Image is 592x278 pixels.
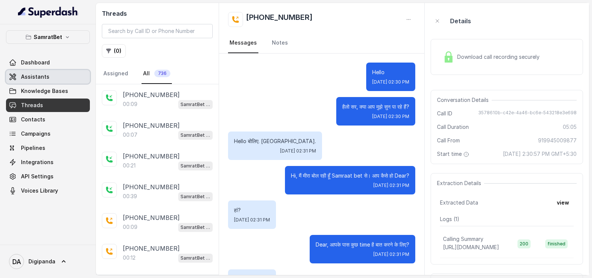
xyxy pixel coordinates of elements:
p: SamratBet agent [180,132,210,139]
img: light.svg [18,6,78,18]
span: [DATE] 02:30 PM [372,79,409,85]
a: Assistants [6,70,90,84]
span: Call Duration [437,123,469,131]
span: finished [545,239,568,248]
span: 05:05 [563,123,577,131]
a: Messages [228,33,258,53]
a: Threads [6,99,90,112]
p: 00:09 [123,223,137,231]
p: 00:21 [123,162,136,169]
h2: [PHONE_NUMBER] [246,12,313,27]
span: [DATE] 02:31 PM [234,217,270,223]
p: Dear, आपके पास कुछ time है बात करने के लिए? [316,241,409,248]
p: SamratBet agent [180,162,210,170]
p: 00:39 [123,193,137,200]
p: Hello [372,69,409,76]
span: [DATE] 02:31 PM [280,148,316,154]
a: Integrations [6,155,90,169]
p: SamratBet agent [180,101,210,108]
a: Assigned [102,64,130,84]
span: Pipelines [21,144,45,152]
span: Campaigns [21,130,51,138]
p: [PHONE_NUMBER] [123,182,180,191]
a: Digipanda [6,251,90,272]
p: [PHONE_NUMBER] [123,244,180,253]
p: [PHONE_NUMBER] [123,152,180,161]
span: Voices Library [21,187,58,194]
a: Knowledge Bases [6,84,90,98]
span: Conversation Details [437,96,492,104]
p: 00:09 [123,100,137,108]
a: Campaigns [6,127,90,140]
span: [DATE] 02:31 PM [373,182,409,188]
span: Contacts [21,116,45,123]
p: SamratBet agent [180,224,210,231]
span: Threads [21,102,43,109]
button: SamratBet [6,30,90,44]
p: Calling Summary [443,235,483,243]
span: API Settings [21,173,54,180]
span: 3578610b-c42e-4a46-bc6e-543218e3e698 [478,110,577,117]
p: SamratBet agent [180,254,210,262]
a: All736 [142,64,172,84]
p: [PHONE_NUMBER] [123,121,180,130]
nav: Tabs [228,33,415,53]
span: Knowledge Bases [21,87,68,95]
span: Download call recording securely [457,53,543,61]
span: 200 [517,239,531,248]
a: Notes [270,33,289,53]
p: [PHONE_NUMBER] [123,213,180,222]
nav: Tabs [102,64,213,84]
span: Start time [437,150,471,158]
span: [DATE] 2:30:57 PM GMT+5:30 [503,150,577,158]
a: Contacts [6,113,90,126]
p: SamratBet agent [180,193,210,200]
span: [DATE] 02:30 PM [372,114,409,120]
span: Dashboard [21,59,50,66]
p: Logs ( 1 ) [440,215,574,223]
span: Call ID [437,110,452,117]
span: Extraction Details [437,179,484,187]
p: Hi, मैं मीरा बोल रही हूँ Samraat bet से। आप कैसे हो Dear? [291,172,409,179]
span: 736 [154,70,170,77]
span: Extracted Data [440,199,478,206]
span: [DATE] 02:31 PM [373,251,409,257]
a: Voices Library [6,184,90,197]
button: (0) [102,44,126,58]
a: Dashboard [6,56,90,69]
p: 00:12 [123,254,136,262]
p: हैलो सर, क्या आप मुझे सुन पा रहे हैं? [342,103,409,111]
input: Search by Call ID or Phone Number [102,24,213,38]
text: DA [12,258,21,266]
span: Digipanda [28,258,55,265]
span: Call From [437,137,460,144]
h2: Threads [102,9,213,18]
button: view [552,196,574,209]
img: Lock Icon [443,51,454,63]
a: API Settings [6,170,90,183]
p: SamratBet [34,33,62,42]
span: Assistants [21,73,49,81]
a: Pipelines [6,141,90,155]
p: [PHONE_NUMBER] [123,90,180,99]
span: [URL][DOMAIN_NAME] [443,244,499,250]
p: Details [450,16,471,25]
p: Hello बोलिए. [GEOGRAPHIC_DATA]. [234,138,316,145]
span: Integrations [21,158,54,166]
p: हां? [234,206,270,214]
span: 919945009877 [538,137,577,144]
p: 00:07 [123,131,137,139]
